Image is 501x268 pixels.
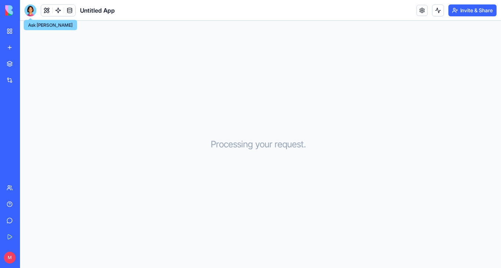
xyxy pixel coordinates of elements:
img: logo [5,5,51,16]
span: . [304,138,306,150]
h3: Processing your request [211,138,311,150]
span: Untitled App [80,6,115,15]
button: Invite & Share [448,4,497,16]
span: M [4,252,16,264]
div: Ask [PERSON_NAME] [24,20,77,30]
